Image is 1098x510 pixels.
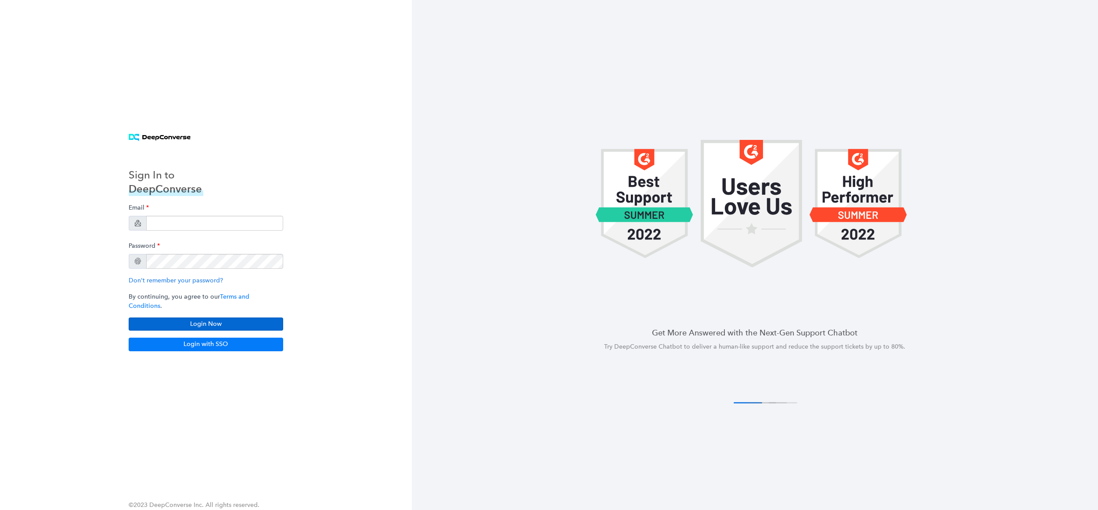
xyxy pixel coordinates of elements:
img: carousel 1 [595,140,694,267]
button: 1 [734,402,762,403]
label: Password [129,238,160,254]
span: Try DeepConverse Chatbot to deliver a human-like support and reduce the support tickets by up to ... [604,343,905,350]
button: Login with SSO [129,338,283,351]
label: Email [129,200,149,216]
button: Login Now [129,317,283,331]
p: By continuing, you agree to our . [129,292,283,310]
img: carousel 1 [701,140,802,267]
button: 2 [748,402,776,403]
a: Don't remember your password? [129,277,223,284]
button: 4 [769,402,797,403]
button: 3 [758,402,787,403]
h4: Get More Answered with the Next-Gen Support Chatbot [433,327,1077,338]
img: carousel 1 [809,140,907,267]
h3: DeepConverse [129,182,203,196]
img: horizontal logo [129,134,191,141]
h3: Sign In to [129,168,203,182]
span: ©2023 DeepConverse Inc. All rights reserved. [129,501,259,509]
